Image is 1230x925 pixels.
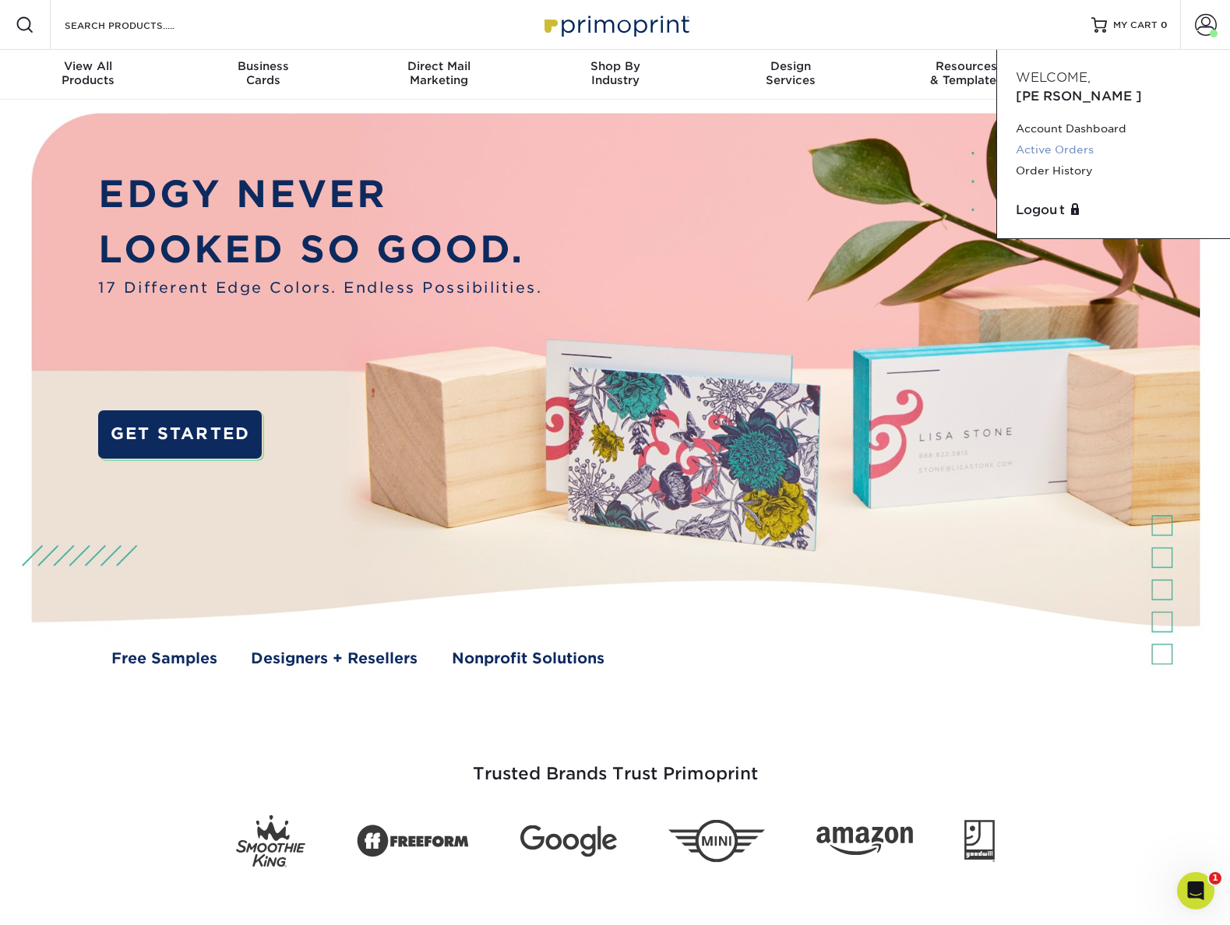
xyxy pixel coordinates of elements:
img: Freeform [357,816,469,866]
a: DesignServices [703,50,879,100]
iframe: Intercom live chat [1177,872,1214,909]
a: Shop ByIndustry [527,50,703,100]
span: 0 [1161,19,1168,30]
span: MY CART [1113,19,1158,32]
img: Smoothie King [236,815,305,867]
p: LOOKED SO GOOD. [98,222,542,277]
span: Direct Mail [351,59,527,73]
a: BusinessCards [176,50,352,100]
span: 1 [1209,872,1221,885]
a: GET STARTED [98,410,262,459]
span: Welcome, [1016,70,1091,85]
a: Account Dashboard [1016,118,1211,139]
input: SEARCH PRODUCTS..... [63,16,215,34]
span: Business [176,59,352,73]
a: Designers + Resellers [251,648,418,670]
span: Resources [879,59,1055,73]
img: Mini [668,819,765,862]
div: Marketing [351,59,527,87]
div: Services [703,59,879,87]
a: Free Samples [111,648,217,670]
a: Direct MailMarketing [351,50,527,100]
span: Shop By [527,59,703,73]
div: Cards [176,59,352,87]
div: Industry [527,59,703,87]
p: EDGY NEVER [98,167,542,222]
img: Goodwill [964,820,995,862]
a: Logout [1016,201,1211,220]
h3: Trusted Brands Trust Primoprint [160,726,1071,803]
img: Primoprint [537,8,693,41]
a: Nonprofit Solutions [452,648,604,670]
img: Amazon [816,826,913,856]
a: Resources& Templates [879,50,1055,100]
a: Order History [1016,160,1211,181]
a: Active Orders [1016,139,1211,160]
img: Google [520,825,617,856]
div: & Templates [879,59,1055,87]
span: 17 Different Edge Colors. Endless Possibilities. [98,277,542,299]
span: [PERSON_NAME] [1016,89,1142,104]
span: Design [703,59,879,73]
